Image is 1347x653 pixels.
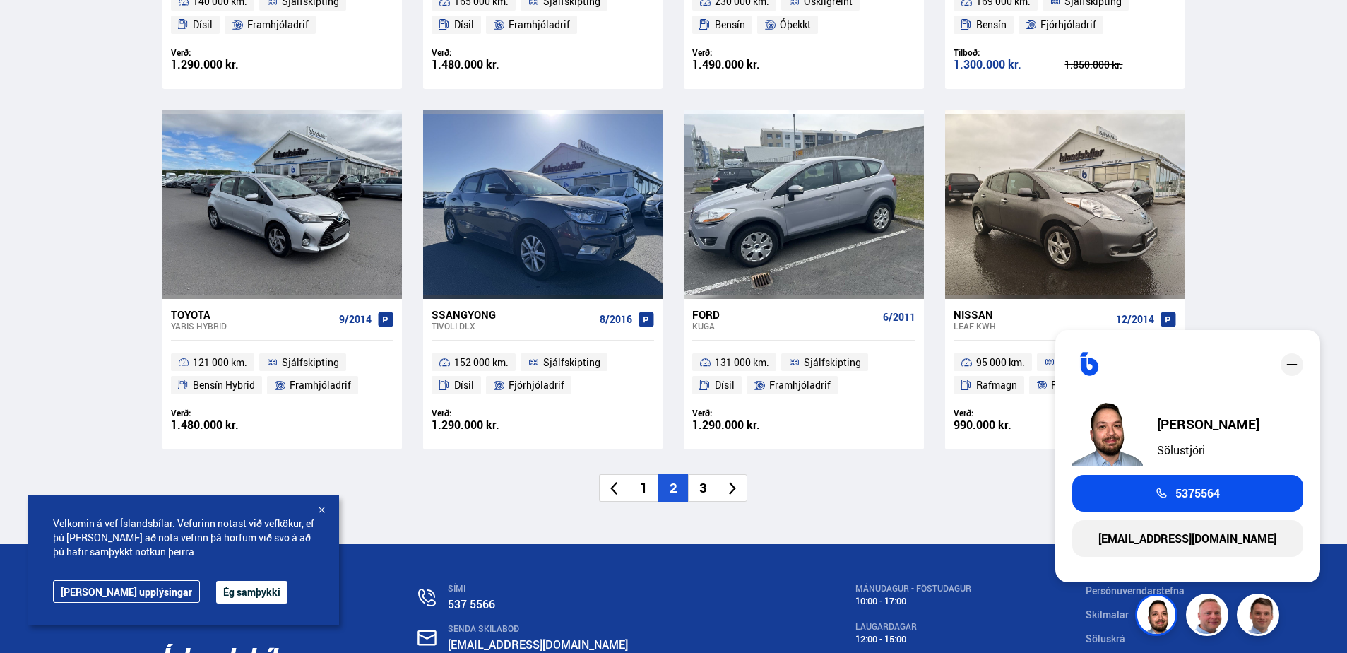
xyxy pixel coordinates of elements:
[509,377,564,394] span: Fjórhjóladrif
[658,474,688,502] li: 2
[629,474,658,502] li: 1
[954,408,1065,418] div: Verð:
[1051,377,1112,394] span: Framhjóladrif
[715,16,745,33] span: Bensín
[976,377,1017,394] span: Rafmagn
[855,634,971,645] div: 12:00 - 15:00
[543,354,600,371] span: Sjálfskipting
[855,622,971,632] div: LAUGARDAGAR
[715,354,769,371] span: 131 000 km.
[684,299,923,450] a: Ford Kuga 6/2011 131 000 km. Sjálfskipting Dísil Framhjóladrif Verð: 1.290.000 kr.
[216,581,287,604] button: Ég samþykki
[432,308,594,321] div: Ssangyong
[418,589,436,606] img: n0V2lOsqF3l1V2iz.svg
[171,419,283,431] div: 1.480.000 kr.
[423,299,663,450] a: Ssangyong Tivoli DLX 8/2016 152 000 km. Sjálfskipting Dísil Fjórhjóladrif Verð: 1.290.000 kr.
[692,408,804,418] div: Verð:
[193,377,255,394] span: Bensín Hybrid
[1072,520,1303,557] a: [EMAIL_ADDRESS][DOMAIN_NAME]
[1175,487,1220,500] span: 5375564
[1086,608,1129,621] a: Skilmalar
[509,16,570,33] span: Framhjóladrif
[945,299,1185,450] a: Nissan Leaf KWH 12/2014 95 000 km. Sjálfskipting Rafmagn Framhjóladrif Verð: 990.000 kr.
[171,47,283,58] div: Verð:
[448,596,495,612] a: 537 5566
[692,419,804,431] div: 1.290.000 kr.
[954,321,1110,331] div: Leaf KWH
[448,624,740,634] div: SENDA SKILABOÐ
[11,6,54,48] button: Opna LiveChat spjallviðmót
[1040,16,1096,33] span: Fjórhjóladrif
[1086,632,1125,645] a: Söluskrá
[1086,584,1185,597] a: Persónuverndarstefna
[954,59,1065,71] div: 1.300.000 kr.
[417,630,437,646] img: nHj8e-n-aHgjukTg.svg
[171,308,333,321] div: Toyota
[1157,417,1259,431] div: [PERSON_NAME]
[282,354,339,371] span: Sjálfskipting
[692,308,877,321] div: Ford
[769,377,831,394] span: Framhjóladrif
[448,584,740,594] div: SÍMI
[976,354,1025,371] span: 95 000 km.
[171,321,333,331] div: Yaris HYBRID
[1239,596,1281,638] img: FbJEzSuNWCJXmdc-.webp
[600,314,632,325] span: 8/2016
[339,314,372,325] span: 9/2014
[1072,475,1303,512] a: 5375564
[454,377,474,394] span: Dísil
[432,419,543,431] div: 1.290.000 kr.
[454,354,509,371] span: 152 000 km.
[692,47,804,58] div: Verð:
[954,308,1110,321] div: Nissan
[448,637,628,652] a: [EMAIL_ADDRESS][DOMAIN_NAME]
[954,47,1065,58] div: Tilboð:
[715,377,735,394] span: Dísil
[1188,596,1230,638] img: siFngHWaQ9KaOqBr.png
[855,584,971,594] div: MÁNUDAGUR - FÖSTUDAGUR
[454,16,474,33] span: Dísil
[432,59,543,71] div: 1.480.000 kr.
[1116,314,1154,325] span: 12/2014
[1157,444,1259,457] div: Sölustjóri
[804,354,861,371] span: Sjálfskipting
[1064,60,1176,70] div: 1.850.000 kr.
[432,47,543,58] div: Verð:
[171,408,283,418] div: Verð:
[247,16,309,33] span: Framhjóladrif
[171,59,283,71] div: 1.290.000 kr.
[193,16,213,33] span: Dísil
[692,59,804,71] div: 1.490.000 kr.
[1281,353,1303,376] div: close
[1072,396,1143,466] img: nhp88E3Fdnt1Opn2.png
[432,408,543,418] div: Verð:
[954,419,1065,431] div: 990.000 kr.
[53,580,200,603] a: [PERSON_NAME] upplýsingar
[976,16,1007,33] span: Bensín
[1137,596,1180,638] img: nhp88E3Fdnt1Opn2.png
[162,299,402,450] a: Toyota Yaris HYBRID 9/2014 121 000 km. Sjálfskipting Bensín Hybrid Framhjóladrif Verð: 1.480.000 kr.
[780,16,811,33] span: Óþekkt
[193,354,247,371] span: 121 000 km.
[692,321,877,331] div: Kuga
[290,377,351,394] span: Framhjóladrif
[53,517,314,559] span: Velkomin á vef Íslandsbílar. Vefurinn notast við vefkökur, ef þú [PERSON_NAME] að nota vefinn þá ...
[855,596,971,606] div: 10:00 - 17:00
[432,321,594,331] div: Tivoli DLX
[883,312,915,323] span: 6/2011
[688,474,718,502] li: 3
